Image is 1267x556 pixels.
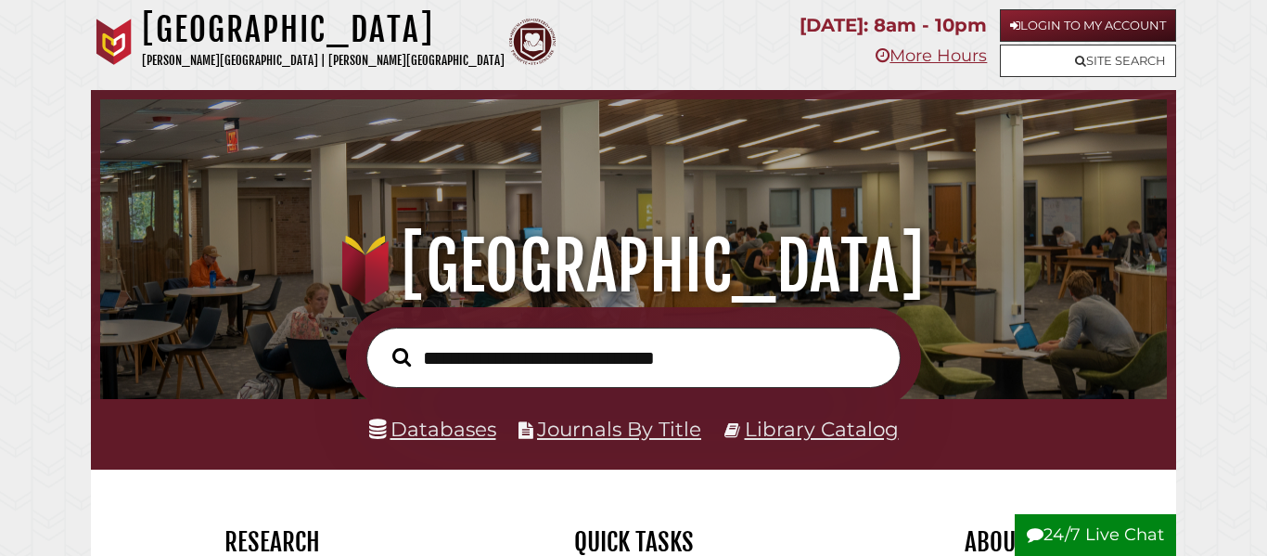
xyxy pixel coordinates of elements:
[392,347,411,368] i: Search
[91,19,137,65] img: Calvin University
[369,417,496,441] a: Databases
[876,45,987,66] a: More Hours
[509,19,556,65] img: Calvin Theological Seminary
[383,343,420,371] button: Search
[537,417,701,441] a: Journals By Title
[1000,45,1176,77] a: Site Search
[119,226,1147,307] h1: [GEOGRAPHIC_DATA]
[1000,9,1176,42] a: Login to My Account
[142,50,505,71] p: [PERSON_NAME][GEOGRAPHIC_DATA] | [PERSON_NAME][GEOGRAPHIC_DATA]
[745,417,899,441] a: Library Catalog
[142,9,505,50] h1: [GEOGRAPHIC_DATA]
[800,9,987,42] p: [DATE]: 8am - 10pm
